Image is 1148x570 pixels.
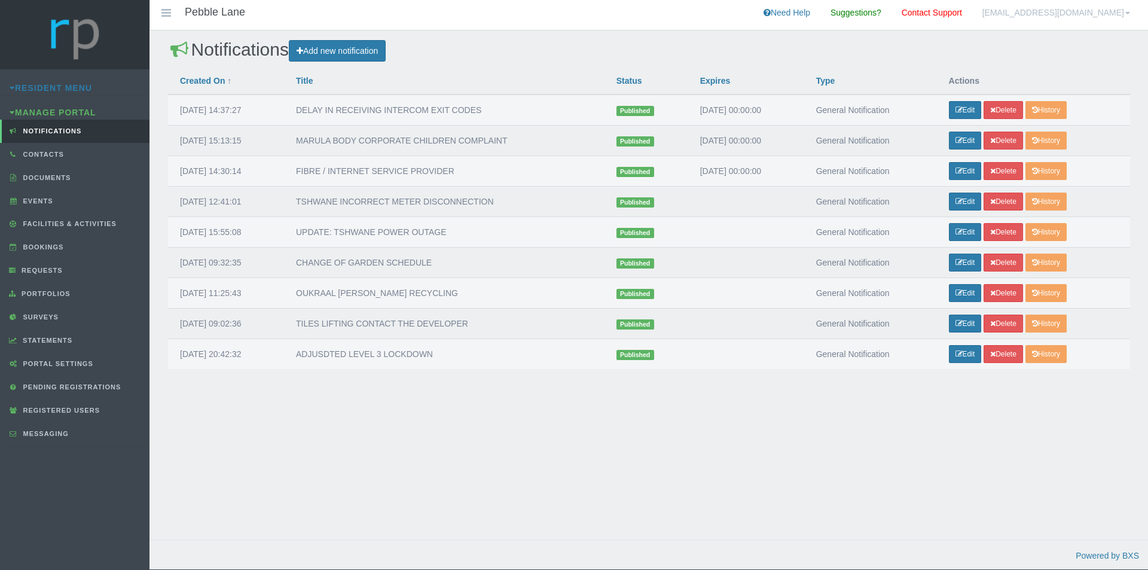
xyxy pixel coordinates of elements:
[168,187,284,217] td: [DATE] 12:41:01
[168,309,284,339] td: [DATE] 09:02:36
[20,360,93,367] span: Portal Settings
[1025,101,1067,119] a: History
[20,337,72,344] span: Statements
[984,101,1023,119] a: Delete
[688,126,804,156] td: [DATE] 00:00:00
[1025,223,1067,241] a: History
[688,95,804,126] td: [DATE] 00:00:00
[949,223,982,241] a: Edit
[168,156,284,187] td: [DATE] 14:30:14
[1025,284,1067,302] a: History
[949,162,982,180] a: Edit
[289,40,386,62] a: Add new notification
[804,126,937,156] td: General Notification
[616,228,654,238] span: Published
[804,217,937,248] td: General Notification
[700,76,731,86] a: Expires
[1025,345,1067,363] a: History
[949,284,982,302] a: Edit
[688,156,804,187] td: [DATE] 00:00:00
[168,339,284,370] td: [DATE] 20:42:32
[949,254,982,272] a: Edit
[984,132,1023,150] a: Delete
[949,101,982,119] a: Edit
[168,126,284,156] td: [DATE] 15:13:15
[984,284,1023,302] a: Delete
[804,339,937,370] td: General Notification
[284,217,604,248] td: UPDATE: TSHWANE POWER OUTAGE
[284,156,604,187] td: FIBRE / INTERNET SERVICE PROVIDER
[284,248,604,278] td: CHANGE OF GARDEN SCHEDULE
[180,76,225,86] a: Created On
[20,243,64,251] span: Bookings
[168,248,284,278] td: [DATE] 09:32:35
[984,254,1023,272] a: Delete
[616,258,654,269] span: Published
[10,83,92,93] a: Resident Menu
[949,193,982,211] a: Edit
[20,313,59,321] span: Surveys
[616,136,654,147] span: Published
[19,267,63,274] span: Requests
[20,220,117,227] span: Facilities & Activities
[616,289,654,299] span: Published
[284,278,604,309] td: OUKRAAL [PERSON_NAME] RECYCLING
[20,430,69,437] span: Messaging
[1076,551,1139,560] a: Powered by BXS
[804,278,937,309] td: General Notification
[949,315,982,333] a: Edit
[984,162,1023,180] a: Delete
[949,132,982,150] a: Edit
[168,278,284,309] td: [DATE] 11:25:43
[1025,132,1067,150] a: History
[19,290,71,297] span: Portfolios
[804,248,937,278] td: General Notification
[284,187,604,217] td: TSHWANE INCORRECT METER DISCONNECTION
[1025,193,1067,211] a: History
[185,7,245,19] h4: Pebble Lane
[1025,254,1067,272] a: History
[616,319,654,330] span: Published
[984,315,1023,333] a: Delete
[816,76,835,86] a: Type
[168,39,1130,62] h2: Notifications
[804,156,937,187] td: General Notification
[284,309,604,339] td: TILES LIFTING CONTACT THE DEVELOPER
[20,383,121,391] span: Pending Registrations
[10,108,96,117] a: Manage Portal
[616,350,654,360] span: Published
[296,76,313,86] a: Title
[984,193,1023,211] a: Delete
[1025,315,1067,333] a: History
[616,167,654,177] span: Published
[984,345,1023,363] a: Delete
[168,217,284,248] td: [DATE] 15:55:08
[804,309,937,339] td: General Notification
[949,76,979,86] span: Actions
[616,197,654,208] span: Published
[984,223,1023,241] a: Delete
[284,126,604,156] td: MARULA BODY CORPORATE CHILDREN COMPLAINT
[1025,162,1067,180] a: History
[20,174,71,181] span: Documents
[20,407,100,414] span: Registered Users
[20,151,64,158] span: Contacts
[284,339,604,370] td: ADJUSDTED LEVEL 3 LOCKDOWN
[804,95,937,126] td: General Notification
[804,187,937,217] td: General Notification
[616,106,654,116] span: Published
[616,76,642,86] a: Status
[20,127,82,135] span: Notifications
[20,197,53,205] span: Events
[284,95,604,126] td: DELAY IN RECEIVING INTERCOM EXIT CODES
[168,95,284,126] td: [DATE] 14:37:27
[949,345,982,363] a: Edit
